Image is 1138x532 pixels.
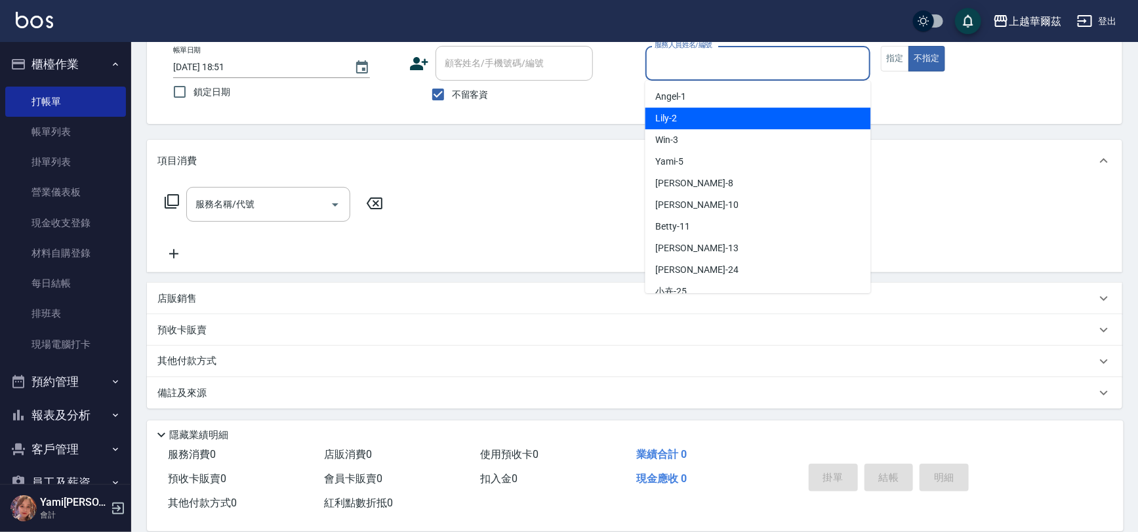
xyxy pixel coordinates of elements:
[157,354,223,369] p: 其他付款方式
[325,194,346,215] button: Open
[346,52,378,83] button: Choose date, selected date is 2025-10-14
[1009,13,1061,30] div: 上越華爾茲
[157,323,207,337] p: 預收卡販賣
[656,220,691,234] span: Betty -11
[636,472,687,485] span: 現金應收 0
[168,497,237,509] span: 其他付款方式 0
[655,40,712,50] label: 服務人員姓名/編號
[16,12,53,28] img: Logo
[5,208,126,238] a: 現金收支登錄
[636,448,687,460] span: 業績合計 0
[656,176,733,190] span: [PERSON_NAME] -8
[5,298,126,329] a: 排班表
[193,85,230,99] span: 鎖定日期
[5,238,126,268] a: 材料自購登錄
[173,45,201,55] label: 帳單日期
[656,112,678,125] span: Lily -2
[147,377,1122,409] div: 備註及來源
[168,448,216,460] span: 服務消費 0
[157,386,207,400] p: 備註及來源
[656,241,739,255] span: [PERSON_NAME] -13
[157,292,197,306] p: 店販銷售
[656,155,684,169] span: Yami -5
[168,472,226,485] span: 預收卡販賣 0
[908,46,945,72] button: 不指定
[656,90,687,104] span: Angel -1
[147,314,1122,346] div: 預收卡販賣
[10,495,37,522] img: Person
[1072,9,1122,33] button: 登出
[173,56,341,78] input: YYYY/MM/DD hh:mm
[656,263,739,277] span: [PERSON_NAME] -24
[988,8,1067,35] button: 上越華爾茲
[5,177,126,207] a: 營業儀表板
[324,497,393,509] span: 紅利點數折抵 0
[147,140,1122,182] div: 項目消費
[40,496,107,509] h5: Yami[PERSON_NAME]
[5,147,126,177] a: 掛單列表
[5,117,126,147] a: 帳單列表
[324,448,372,460] span: 店販消費 0
[147,283,1122,314] div: 店販銷售
[157,154,197,168] p: 項目消費
[169,428,228,442] p: 隱藏業績明細
[5,432,126,466] button: 客戶管理
[5,398,126,432] button: 報表及分析
[5,466,126,500] button: 員工及薪資
[480,448,539,460] span: 使用預收卡 0
[40,509,107,521] p: 會計
[5,268,126,298] a: 每日結帳
[480,472,518,485] span: 扣入金 0
[5,329,126,359] a: 現場電腦打卡
[5,47,126,81] button: 櫃檯作業
[656,198,739,212] span: [PERSON_NAME] -10
[881,46,909,72] button: 指定
[452,88,489,102] span: 不留客資
[147,346,1122,377] div: 其他付款方式
[955,8,981,34] button: save
[656,285,687,298] span: 小卉 -25
[5,365,126,399] button: 預約管理
[324,472,382,485] span: 會員卡販賣 0
[5,87,126,117] a: 打帳單
[656,133,679,147] span: Win -3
